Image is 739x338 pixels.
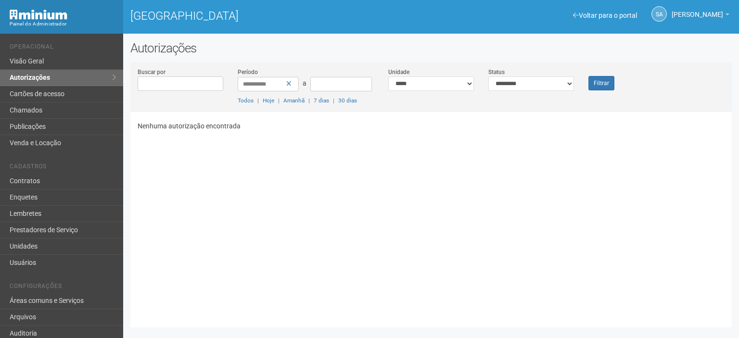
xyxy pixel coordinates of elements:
h1: [GEOGRAPHIC_DATA] [130,10,424,22]
li: Cadastros [10,163,116,173]
li: Configurações [10,283,116,293]
a: SA [651,6,667,22]
span: | [308,97,310,104]
li: Operacional [10,43,116,53]
label: Unidade [388,68,409,76]
a: [PERSON_NAME] [672,12,729,20]
a: Voltar para o portal [573,12,637,19]
span: a [303,79,306,87]
a: 30 dias [338,97,357,104]
a: Amanhã [283,97,305,104]
label: Buscar por [138,68,166,76]
span: | [257,97,259,104]
a: Todos [238,97,254,104]
span: | [333,97,334,104]
span: Silvio Anjos [672,1,723,18]
label: Status [488,68,505,76]
a: Hoje [263,97,274,104]
span: | [278,97,280,104]
button: Filtrar [588,76,614,90]
label: Período [238,68,258,76]
a: 7 dias [314,97,329,104]
div: Painel do Administrador [10,20,116,28]
img: Minium [10,10,67,20]
p: Nenhuma autorização encontrada [138,122,725,130]
h2: Autorizações [130,41,732,55]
